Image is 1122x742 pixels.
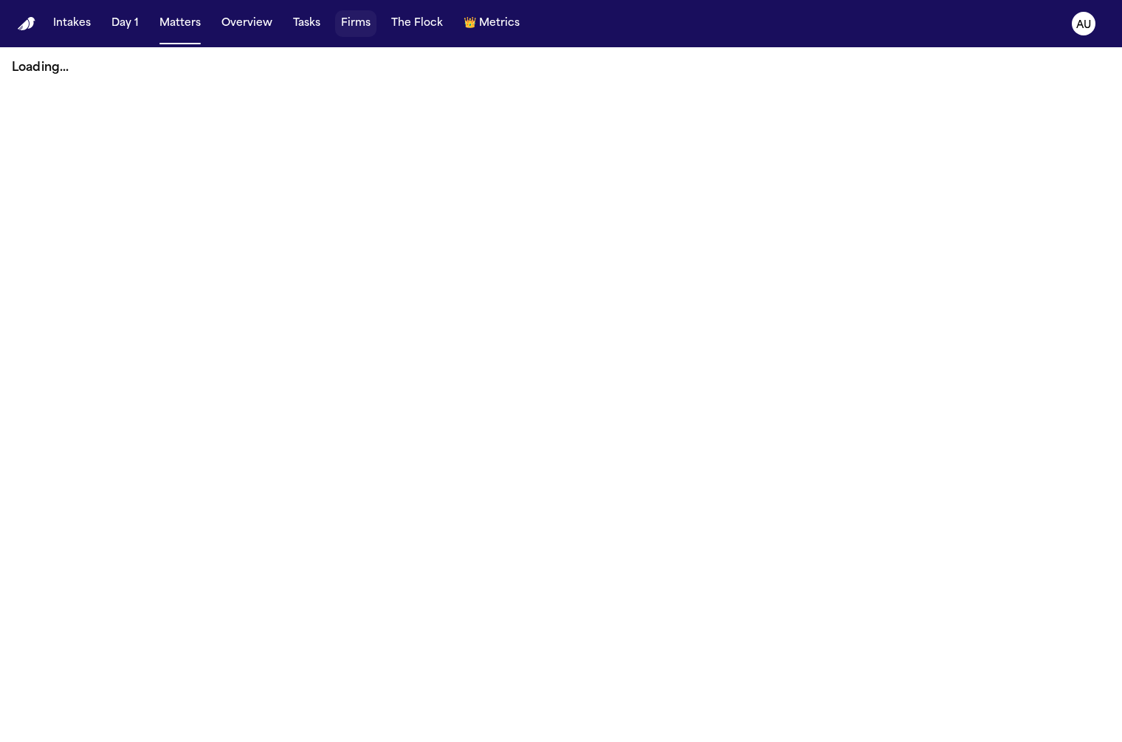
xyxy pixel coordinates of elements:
button: Day 1 [106,10,145,37]
button: The Flock [385,10,449,37]
button: Intakes [47,10,97,37]
img: Finch Logo [18,17,35,31]
button: Overview [216,10,278,37]
a: Home [18,17,35,31]
button: Matters [154,10,207,37]
button: crownMetrics [458,10,526,37]
button: Firms [335,10,376,37]
button: Tasks [287,10,326,37]
p: Loading... [12,59,1110,77]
